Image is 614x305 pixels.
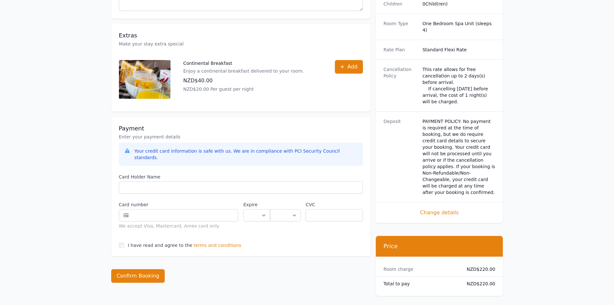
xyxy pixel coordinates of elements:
[111,269,165,283] button: Confirm Booking
[384,20,417,33] dt: Room Type
[119,32,363,39] h3: Extras
[384,66,417,105] dt: Cancellation Policy
[128,243,192,248] label: I have read and agree to the
[183,86,304,92] p: NZD$20.00 Per guest per night
[183,60,304,66] p: Continental Breakfast
[384,118,417,196] dt: Deposit
[462,280,495,287] dd: NZD$220.00
[423,20,495,33] dd: One Bedroom Spa Unit (sleeps 4)
[384,1,417,7] dt: Children
[423,66,495,105] div: This rate allows for free cancellation up to 2 days(s) before arrival. If cancelling [DATE] befor...
[423,118,495,196] dd: PAYMENT POLICY: No payment is required at the time of booking, but we do require credit card deta...
[134,148,358,161] div: Your credit card information is safe with us. We are in compliance with PCI Security Council stan...
[423,46,495,53] dd: Standard Flexi Rate
[384,242,495,250] h3: Price
[119,41,363,47] p: Make your stay extra special
[183,77,304,85] p: NZD$40.00
[384,46,417,53] dt: Rate Plan
[183,68,304,74] p: Enjoy a continental breakfast delivered to your room.
[119,134,363,140] p: Enter your payment details
[119,201,239,208] label: Card number
[462,266,495,272] dd: NZD$220.00
[194,242,241,249] span: terms and conditions
[384,266,456,272] dt: Room charge
[423,1,495,7] dd: 0 Child(ren)
[119,223,239,229] div: We accept Visa, Mastercard, Amex card only.
[384,209,495,217] span: Change details
[119,125,363,132] h3: Payment
[243,201,270,208] label: Expire
[306,201,363,208] label: CVC
[270,201,300,208] label: .
[119,60,171,99] img: Continental Breakfast
[347,63,357,71] span: Add
[384,280,456,287] dt: Total to pay
[119,174,363,180] label: Card Holder Name
[335,60,363,74] button: Add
